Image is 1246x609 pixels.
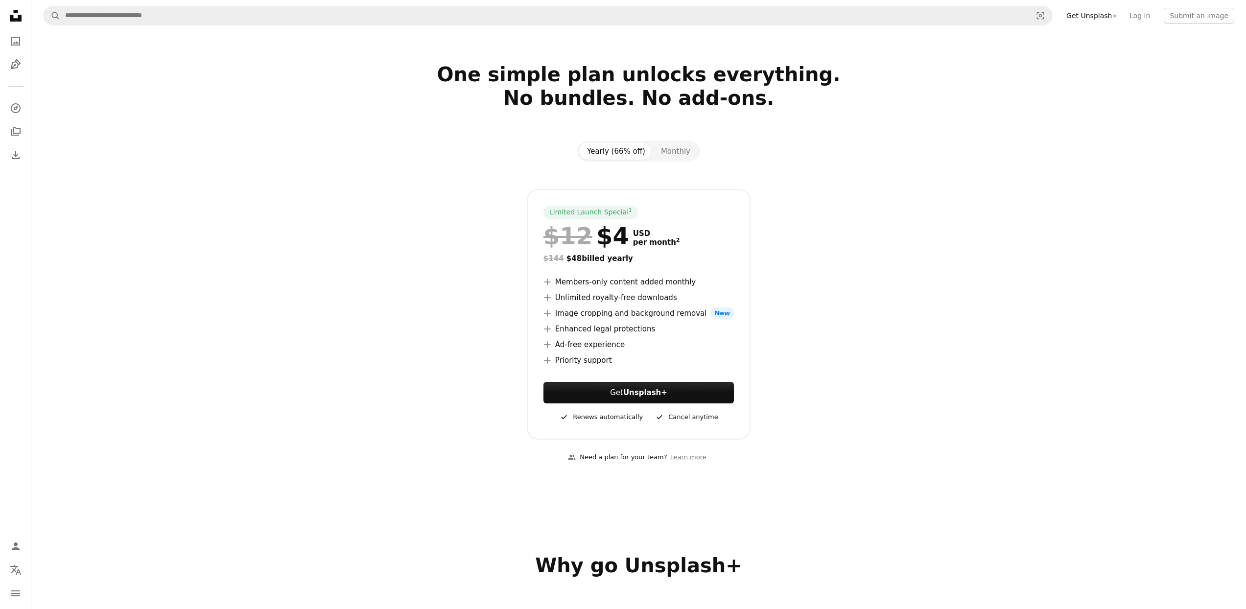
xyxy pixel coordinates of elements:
[543,323,734,335] li: Enhanced legal protections
[543,223,629,249] div: $4
[543,206,638,219] div: Limited Launch Special
[627,208,634,217] a: 1
[653,143,698,160] button: Monthly
[543,382,734,403] button: GetUnsplash+
[1029,6,1052,25] button: Visual search
[6,6,25,27] a: Home — Unsplash
[623,388,667,397] strong: Unsplash+
[633,238,680,247] span: per month
[1060,8,1124,23] a: Get Unsplash+
[6,145,25,165] a: Download History
[6,122,25,141] a: Collections
[543,339,734,351] li: Ad-free experience
[6,55,25,74] a: Illustrations
[324,63,954,133] h2: One simple plan unlocks everything. No bundles. No add-ons.
[543,354,734,366] li: Priority support
[6,31,25,51] a: Photos
[6,98,25,118] a: Explore
[543,292,734,304] li: Unlimited royalty-free downloads
[43,6,1053,25] form: Find visuals sitewide
[543,223,592,249] span: $12
[543,276,734,288] li: Members-only content added monthly
[44,6,60,25] button: Search Unsplash
[676,237,680,243] sup: 2
[543,307,734,319] li: Image cropping and background removal
[710,307,734,319] span: New
[543,253,734,264] div: $48 billed yearly
[6,584,25,603] button: Menu
[543,254,564,263] span: $144
[579,143,653,160] button: Yearly (66% off)
[674,238,682,247] a: 2
[324,554,954,577] h2: Why go Unsplash+
[6,560,25,580] button: Language
[568,452,667,463] div: Need a plan for your team?
[559,411,643,423] div: Renews automatically
[633,229,680,238] span: USD
[667,449,709,466] a: Learn more
[6,537,25,556] a: Log in / Sign up
[1124,8,1156,23] a: Log in
[1164,8,1234,23] button: Submit an image
[629,207,632,213] sup: 1
[655,411,718,423] div: Cancel anytime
